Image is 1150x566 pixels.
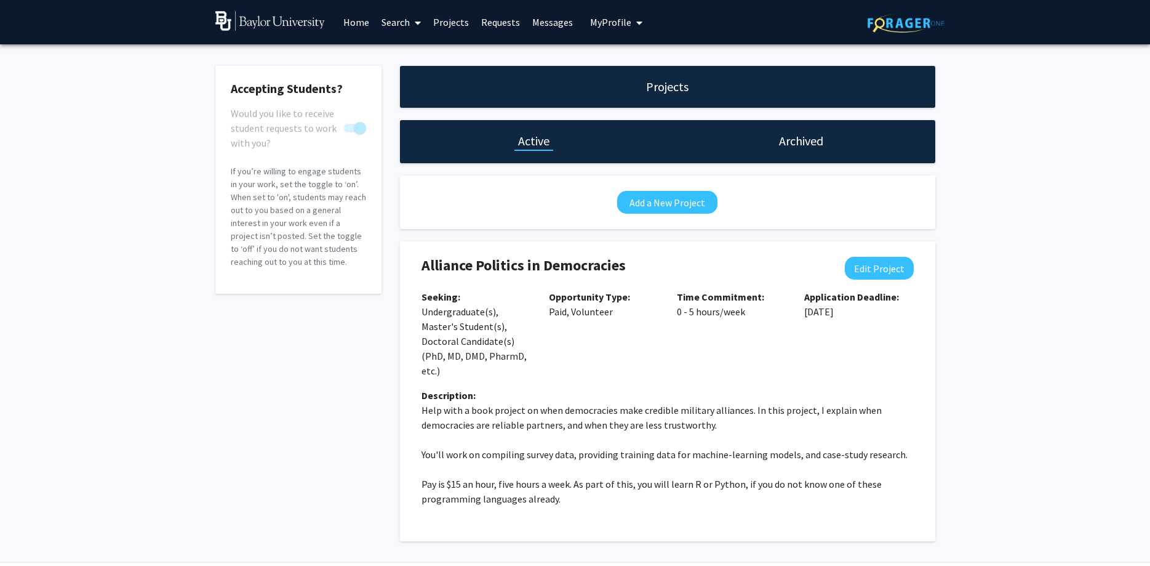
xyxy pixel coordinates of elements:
h4: Alliance Politics in Democracies [421,257,825,275]
span: My Profile [590,16,631,28]
div: Description: [421,388,914,403]
p: Pay is $15 an hour, five hours a week. As part of this, you will learn R or Python, if you do not... [421,477,914,506]
p: [DATE] [804,289,914,319]
div: You cannot turn this off while you have active projects. [231,106,366,135]
img: ForagerOne Logo [868,14,944,33]
h1: Archived [779,132,823,150]
h1: Active [518,132,549,150]
a: Messages [526,1,579,44]
a: Home [337,1,375,44]
p: If you’re willing to engage students in your work, set the toggle to ‘on’. When set to 'on', stud... [231,165,366,269]
b: Time Commitment: [677,291,764,303]
p: Undergraduate(s), Master's Student(s), Doctoral Candidate(s) (PhD, MD, DMD, PharmD, etc.) [421,289,531,378]
p: You'll work on compiling survey data, providing training data for machine-learning models, and ca... [421,447,914,462]
span: Would you like to receive student requests to work with you? [231,106,339,150]
button: Add a New Project [617,191,717,214]
button: Edit Project [845,257,914,280]
b: Seeking: [421,291,460,303]
a: Projects [427,1,475,44]
a: Requests [475,1,526,44]
a: Search [375,1,427,44]
iframe: Chat [9,511,52,557]
b: Application Deadline: [804,291,899,303]
p: Help with a book project on when democracies make credible military alliances. In this project, I... [421,403,914,432]
b: Opportunity Type: [549,291,630,303]
h1: Projects [646,78,689,95]
p: Paid, Volunteer [549,289,658,319]
p: 0 - 5 hours/week [677,289,786,319]
h2: Accepting Students? [231,81,366,96]
img: Baylor University Logo [215,11,325,31]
